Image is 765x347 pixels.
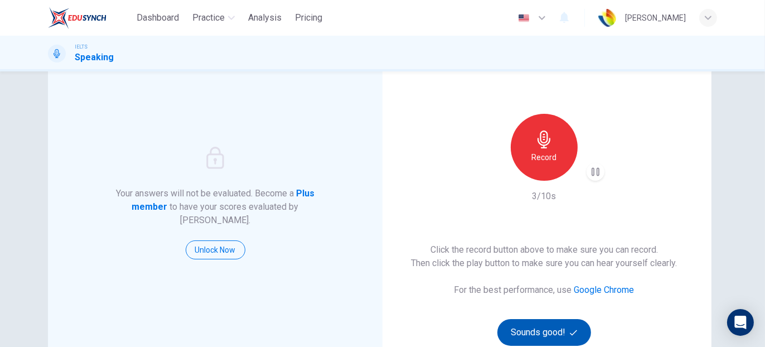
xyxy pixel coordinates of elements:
[186,240,245,259] button: Unlock Now
[75,51,114,64] h1: Speaking
[132,8,183,28] button: Dashboard
[574,285,635,295] a: Google Chrome
[75,43,88,51] span: IELTS
[295,11,322,25] span: Pricing
[48,7,106,29] img: EduSynch logo
[411,243,677,270] h6: Click the record button above to make sure you can record. Then click the play button to make sur...
[115,187,316,227] h6: Your answers will not be evaluated. Become a to have your scores evaluated by [PERSON_NAME].
[192,11,225,25] span: Practice
[290,8,327,28] button: Pricing
[532,151,557,164] h6: Record
[497,319,591,346] button: Sounds good!
[188,8,239,28] button: Practice
[727,309,754,336] div: Open Intercom Messenger
[511,114,578,181] button: Record
[137,11,179,25] span: Dashboard
[625,11,686,25] div: [PERSON_NAME]
[454,283,635,297] h6: For the best performance, use
[248,11,282,25] span: Analysis
[517,14,531,22] img: en
[244,8,286,28] button: Analysis
[48,7,132,29] a: EduSynch logo
[532,190,556,203] h6: 3/10s
[598,9,616,27] img: Profile picture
